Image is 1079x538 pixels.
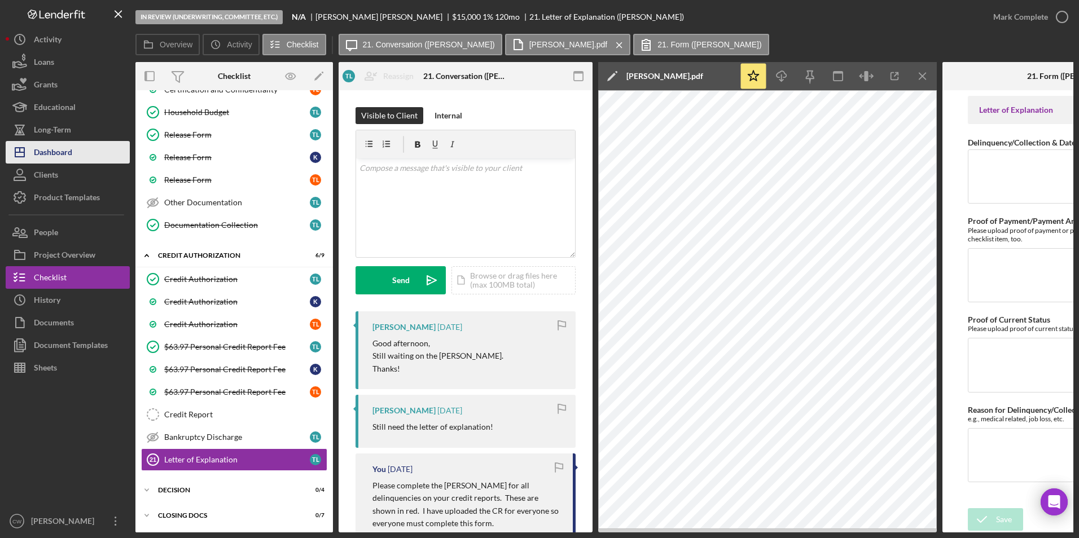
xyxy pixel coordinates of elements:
div: Loans [34,51,54,76]
a: Sheets [6,356,130,379]
div: 0 / 4 [304,487,324,493]
button: Loans [6,51,130,73]
div: Credit Authorization [164,320,310,329]
div: T L [310,219,321,231]
div: Documents [34,311,74,337]
button: Overview [135,34,200,55]
label: Overview [160,40,192,49]
button: Project Overview [6,244,130,266]
button: Visible to Client [356,107,423,124]
div: Release Form [164,175,310,184]
div: 1 % [483,12,493,21]
div: Documentation Collection [164,221,310,230]
button: People [6,221,130,244]
a: Release FormTL [141,169,327,191]
tspan: 21 [150,456,156,463]
div: Educational [34,96,76,121]
div: $63.97 Personal Credit Report Fee [164,365,310,374]
div: T L [310,454,321,465]
label: Activity [227,40,252,49]
div: K [310,296,321,307]
div: Grants [34,73,58,99]
time: 2025-08-18 16:41 [437,323,462,332]
button: Internal [429,107,468,124]
div: Send [392,266,410,294]
a: Documentation CollectionTL [141,214,327,236]
button: Activity [6,28,130,51]
span: $15,000 [452,12,481,21]
div: Bankruptcy Discharge [164,433,310,442]
div: Dashboard [34,141,72,166]
button: Checklist [6,266,130,289]
a: Dashboard [6,141,130,164]
label: 21. Conversation ([PERSON_NAME]) [363,40,495,49]
button: Educational [6,96,130,118]
div: T L [310,107,321,118]
label: Delinquency/Collection & Date [968,138,1076,147]
button: Save [968,508,1023,531]
div: T L [310,431,321,443]
button: [PERSON_NAME].pdf [505,34,631,55]
button: 21. Conversation ([PERSON_NAME]) [339,34,502,55]
p: Please complete the [PERSON_NAME] for all delinquencies on your credit reports. These are shown i... [372,479,562,530]
div: People [34,221,58,246]
time: 2025-08-04 20:41 [437,406,462,415]
div: [PERSON_NAME] [PERSON_NAME] [315,12,452,21]
div: T L [310,129,321,140]
button: History [6,289,130,311]
div: T L [310,274,321,285]
div: Activity [34,28,62,54]
div: T L [310,319,321,330]
a: $63.97 Personal Credit Report FeeTL [141,381,327,403]
div: Letter of Explanation [164,455,310,464]
div: 21. Letter of Explanation ([PERSON_NAME]) [529,12,684,21]
p: Thanks! [372,363,503,375]
div: T L [310,386,321,398]
label: [PERSON_NAME].pdf [529,40,608,49]
button: Grants [6,73,130,96]
div: 21. Conversation ([PERSON_NAME]) [423,72,508,81]
div: Save [996,508,1012,531]
div: Open Intercom Messenger [1041,488,1068,515]
div: Release Form [164,130,310,139]
div: $63.97 Personal Credit Report Fee [164,387,310,396]
div: [PERSON_NAME] [372,323,436,332]
button: Activity [203,34,259,55]
label: Proof of Current Status [968,315,1050,324]
div: In Review (Underwriting, Committee, Etc.) [135,10,283,24]
div: T L [310,341,321,352]
div: Credit Authorization [164,297,310,306]
text: CW [12,518,22,524]
div: Product Templates [34,186,100,211]
div: Clients [34,164,58,189]
p: Still waiting on the [PERSON_NAME]. [372,350,503,362]
label: 21. Form ([PERSON_NAME]) [657,40,761,49]
div: [PERSON_NAME].pdf [626,72,703,81]
a: Credit AuthorizationK [141,290,327,313]
div: Checklist [34,266,67,292]
div: Decision [158,487,296,493]
div: Long-Term [34,118,71,144]
div: Internal [435,107,462,124]
div: T L [343,70,355,82]
button: Document Templates [6,334,130,356]
p: Good afternoon, [372,337,503,350]
a: Documents [6,311,130,334]
div: Other Documentation [164,198,310,207]
button: Product Templates [6,186,130,209]
button: Long-Term [6,118,130,141]
a: Credit AuthorizationTL [141,268,327,290]
div: [PERSON_NAME] [28,510,102,535]
a: $63.97 Personal Credit Report FeeTL [141,336,327,358]
div: T L [310,174,321,186]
